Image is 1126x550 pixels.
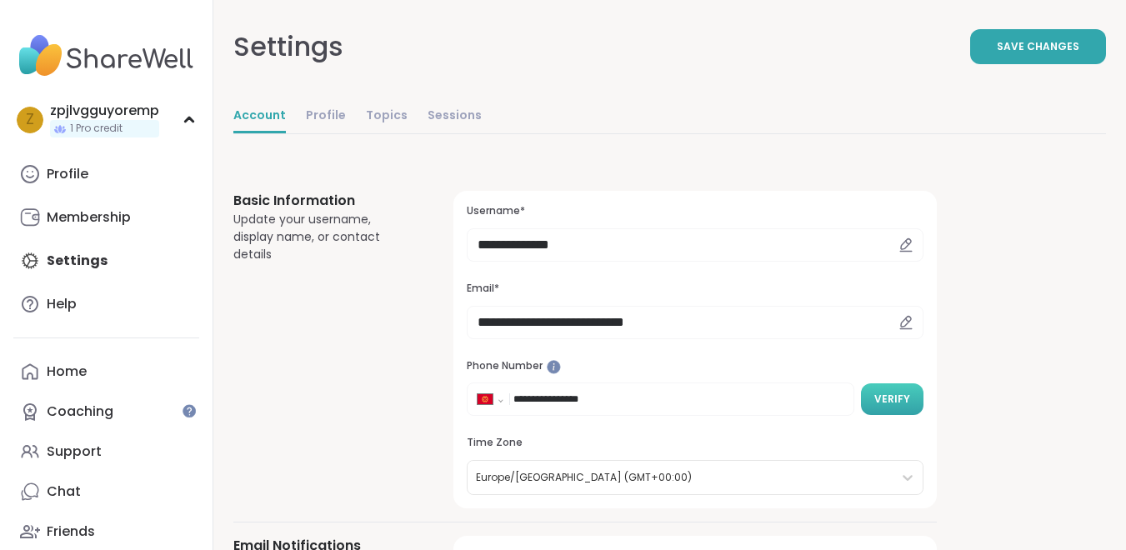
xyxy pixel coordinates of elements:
span: 1 Pro credit [70,122,123,136]
h3: Email* [467,282,923,296]
button: Save Changes [970,29,1106,64]
div: Support [47,442,102,461]
a: Chat [13,472,199,512]
a: Membership [13,197,199,237]
a: Profile [13,154,199,194]
a: Help [13,284,199,324]
iframe: Spotlight [183,404,196,417]
a: Support [13,432,199,472]
div: Profile [47,165,88,183]
button: Verify [861,383,923,415]
a: Sessions [428,100,482,133]
div: Coaching [47,402,113,421]
img: ShareWell Nav Logo [13,27,199,85]
div: Membership [47,208,131,227]
div: Help [47,295,77,313]
div: Update your username, display name, or contact details [233,211,413,263]
h3: Username* [467,204,923,218]
span: Save Changes [997,39,1079,54]
span: Verify [874,392,910,407]
h3: Time Zone [467,436,923,450]
div: Chat [47,482,81,501]
a: Account [233,100,286,133]
a: Home [13,352,199,392]
div: zpjlvgguyoremp [50,102,159,120]
a: Topics [366,100,408,133]
div: Home [47,362,87,381]
div: Settings [233,27,343,67]
div: Friends [47,522,95,541]
h3: Phone Number [467,359,923,373]
span: z [26,109,34,131]
iframe: Spotlight [547,360,561,374]
a: Coaching [13,392,199,432]
a: Profile [306,100,346,133]
h3: Basic Information [233,191,413,211]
